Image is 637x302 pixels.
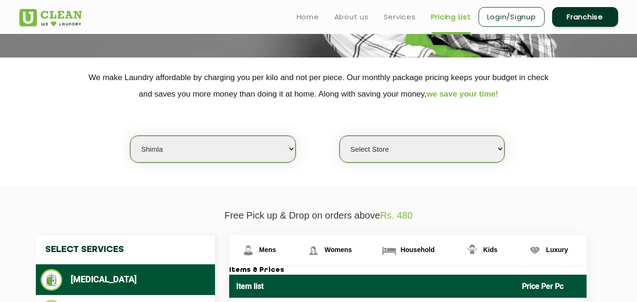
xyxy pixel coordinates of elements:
[229,275,515,298] th: Item list
[259,246,276,253] span: Mens
[36,235,215,264] h4: Select Services
[229,266,587,275] h3: Items & Prices
[19,9,82,26] img: UClean Laundry and Dry Cleaning
[381,242,397,259] img: Household
[400,246,434,253] span: Household
[464,242,480,259] img: Kids
[305,242,322,259] img: Womens
[324,246,352,253] span: Womens
[240,242,256,259] img: Mens
[19,210,618,221] p: Free Pick up & Drop on orders above
[479,7,545,27] a: Login/Signup
[552,7,618,27] a: Franchise
[297,11,319,23] a: Home
[546,246,568,253] span: Luxury
[19,69,618,102] p: We make Laundry affordable by charging you per kilo and not per piece. Our monthly package pricin...
[41,269,210,291] li: [MEDICAL_DATA]
[334,11,369,23] a: About us
[380,210,413,220] span: Rs. 480
[427,90,498,98] span: we save your time!
[384,11,416,23] a: Services
[41,269,63,291] img: Dry Cleaning
[515,275,587,298] th: Price Per Pc
[527,242,543,259] img: Luxury
[483,246,497,253] span: Kids
[431,11,471,23] a: Pricing List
